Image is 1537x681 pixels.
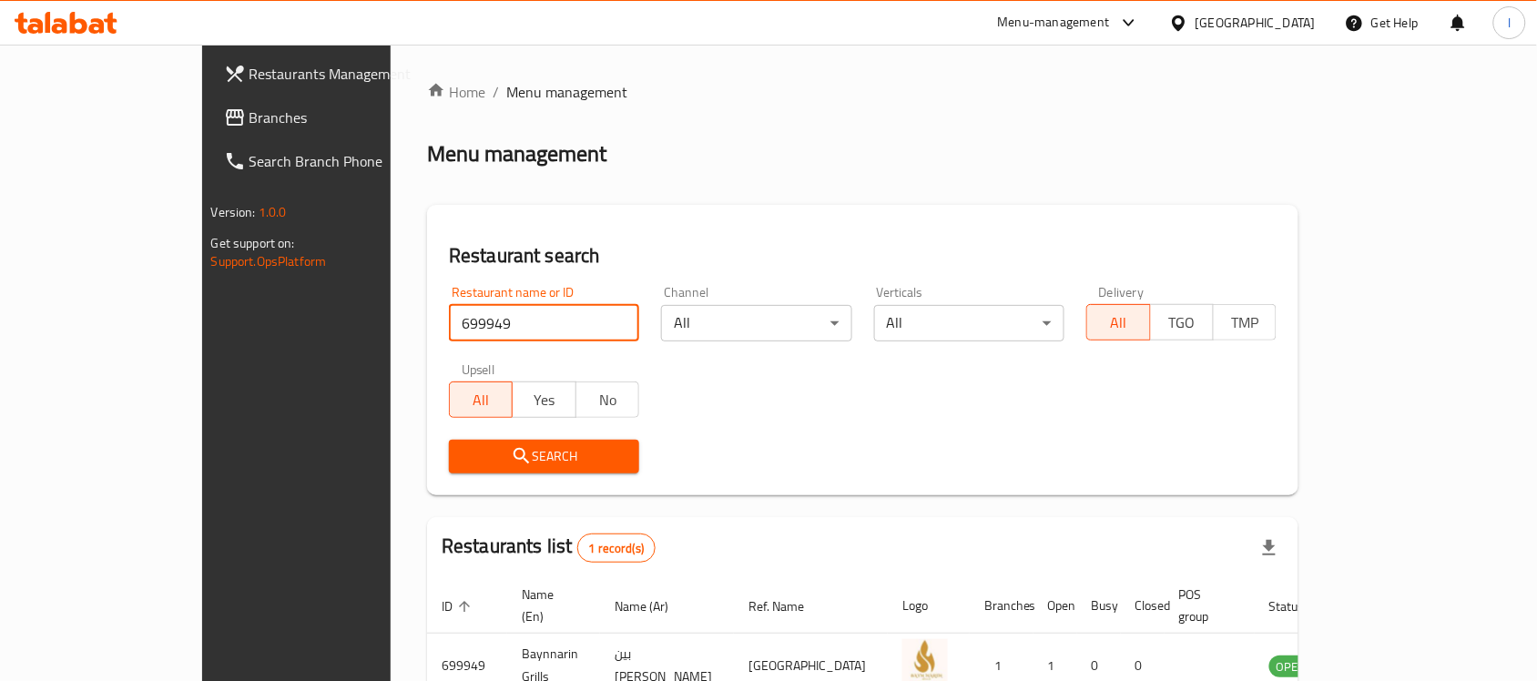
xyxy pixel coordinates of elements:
[209,139,459,183] a: Search Branch Phone
[1158,310,1206,336] span: TGO
[1221,310,1269,336] span: TMP
[463,445,625,468] span: Search
[1196,13,1316,33] div: [GEOGRAPHIC_DATA]
[442,595,476,617] span: ID
[493,81,499,103] li: /
[1150,304,1214,340] button: TGO
[442,533,656,563] h2: Restaurants list
[1269,656,1314,677] span: OPEN
[661,305,851,341] div: All
[748,595,828,617] span: Ref. Name
[1094,310,1143,336] span: All
[449,381,513,418] button: All
[575,381,639,418] button: No
[1077,578,1121,634] th: Busy
[1213,304,1277,340] button: TMP
[249,107,444,128] span: Branches
[577,534,657,563] div: Total records count
[1269,656,1314,677] div: OPEN
[522,584,578,627] span: Name (En)
[874,305,1064,341] div: All
[1086,304,1150,340] button: All
[249,150,444,172] span: Search Branch Phone
[449,440,639,473] button: Search
[1121,578,1165,634] th: Closed
[259,200,287,224] span: 1.0.0
[1179,584,1233,627] span: POS group
[457,387,505,413] span: All
[427,81,1298,103] nav: breadcrumb
[998,12,1110,34] div: Menu-management
[1269,595,1328,617] span: Status
[209,96,459,139] a: Branches
[462,363,495,376] label: Upsell
[578,540,656,557] span: 1 record(s)
[512,381,575,418] button: Yes
[615,595,692,617] span: Name (Ar)
[449,242,1277,269] h2: Restaurant search
[888,578,970,634] th: Logo
[1508,13,1511,33] span: l
[211,231,295,255] span: Get support on:
[1099,286,1145,299] label: Delivery
[449,305,639,341] input: Search for restaurant name or ID..
[506,81,627,103] span: Menu management
[970,578,1033,634] th: Branches
[249,63,444,85] span: Restaurants Management
[211,249,327,273] a: Support.OpsPlatform
[211,200,256,224] span: Version:
[209,52,459,96] a: Restaurants Management
[427,139,606,168] h2: Menu management
[1033,578,1077,634] th: Open
[584,387,632,413] span: No
[520,387,568,413] span: Yes
[1247,526,1291,570] div: Export file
